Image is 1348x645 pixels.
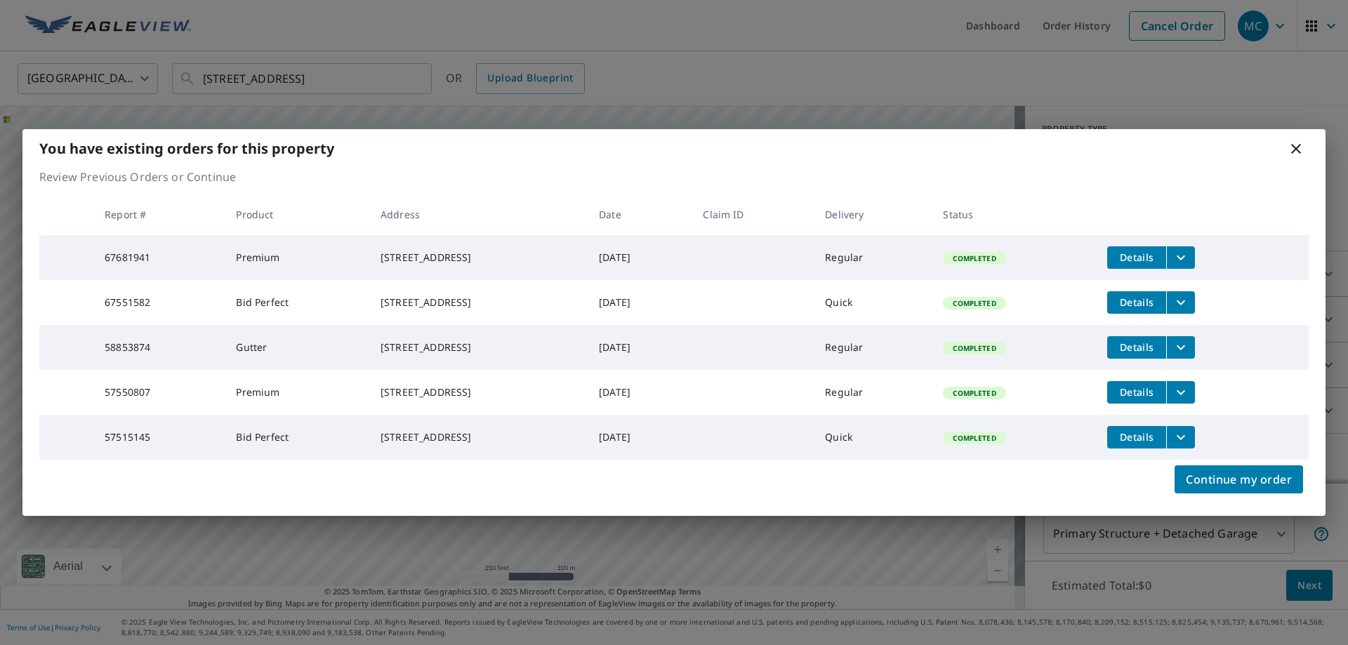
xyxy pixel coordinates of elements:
[588,370,692,415] td: [DATE]
[381,385,576,399] div: [STREET_ADDRESS]
[225,194,369,235] th: Product
[944,433,1004,443] span: Completed
[1107,381,1166,404] button: detailsBtn-57550807
[1116,430,1158,444] span: Details
[225,415,369,460] td: Bid Perfect
[588,194,692,235] th: Date
[1166,426,1195,448] button: filesDropdownBtn-57515145
[225,280,369,325] td: Bid Perfect
[814,194,932,235] th: Delivery
[1116,295,1158,309] span: Details
[814,280,932,325] td: Quick
[93,415,225,460] td: 57515145
[369,194,588,235] th: Address
[588,415,692,460] td: [DATE]
[692,194,814,235] th: Claim ID
[225,370,369,415] td: Premium
[814,370,932,415] td: Regular
[588,325,692,370] td: [DATE]
[381,251,576,265] div: [STREET_ADDRESS]
[1107,336,1166,359] button: detailsBtn-58853874
[1166,246,1195,269] button: filesDropdownBtn-67681941
[1107,426,1166,448] button: detailsBtn-57515145
[1186,470,1292,489] span: Continue my order
[944,298,1004,308] span: Completed
[93,280,225,325] td: 67551582
[814,235,932,280] td: Regular
[1175,465,1303,493] button: Continue my order
[381,430,576,444] div: [STREET_ADDRESS]
[93,235,225,280] td: 67681941
[1107,291,1166,314] button: detailsBtn-67551582
[1166,381,1195,404] button: filesDropdownBtn-57550807
[814,325,932,370] td: Regular
[588,235,692,280] td: [DATE]
[1107,246,1166,269] button: detailsBtn-67681941
[1166,336,1195,359] button: filesDropdownBtn-58853874
[1116,340,1158,354] span: Details
[381,340,576,354] div: [STREET_ADDRESS]
[93,325,225,370] td: 58853874
[93,194,225,235] th: Report #
[381,295,576,310] div: [STREET_ADDRESS]
[225,325,369,370] td: Gutter
[814,415,932,460] td: Quick
[1116,251,1158,264] span: Details
[93,370,225,415] td: 57550807
[1166,291,1195,314] button: filesDropdownBtn-67551582
[588,280,692,325] td: [DATE]
[944,253,1004,263] span: Completed
[932,194,1096,235] th: Status
[39,168,1309,185] p: Review Previous Orders or Continue
[1116,385,1158,399] span: Details
[944,343,1004,353] span: Completed
[944,388,1004,398] span: Completed
[225,235,369,280] td: Premium
[39,139,334,158] b: You have existing orders for this property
